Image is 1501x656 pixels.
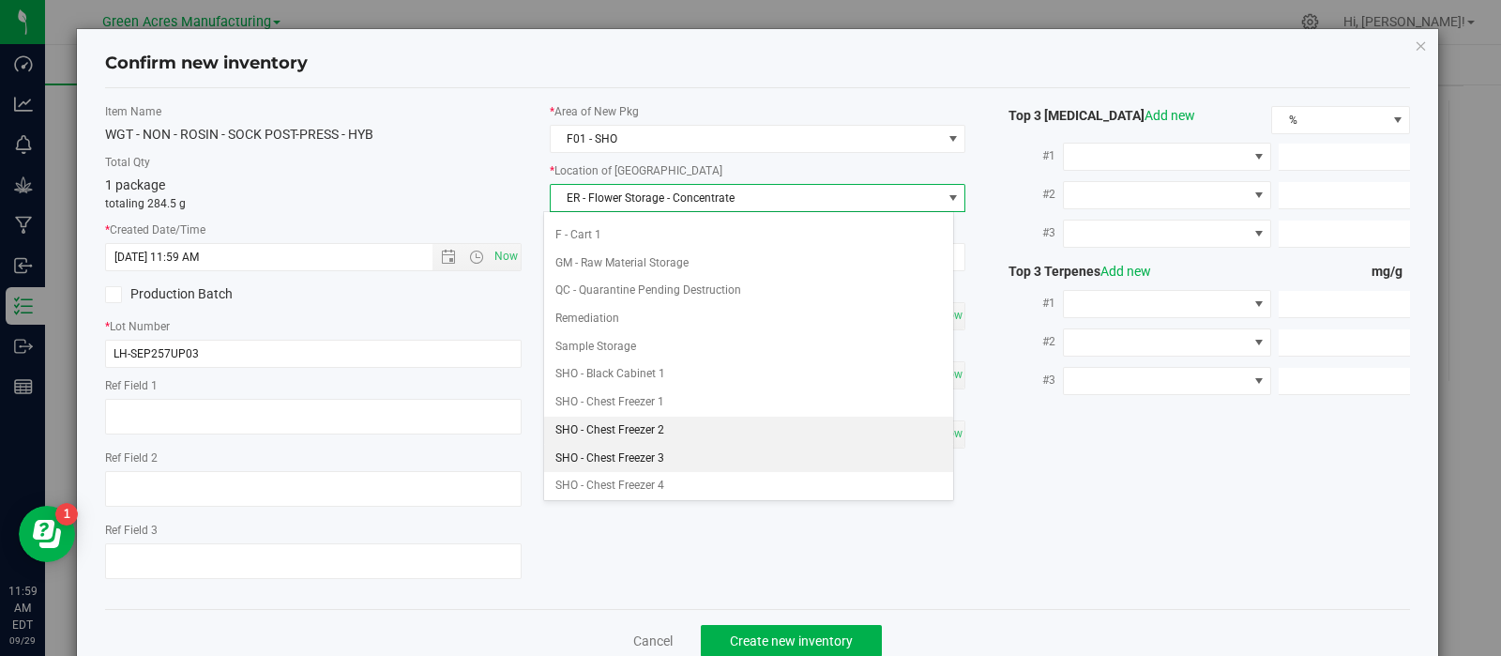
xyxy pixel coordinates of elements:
[544,333,953,361] li: Sample Storage
[544,445,953,473] li: SHO - Chest Freezer 3
[544,417,953,445] li: SHO - Chest Freezer 2
[105,522,522,539] label: Ref Field 3
[105,377,522,394] label: Ref Field 1
[941,185,964,211] span: select
[993,264,1151,279] span: Top 3 Terpenes
[544,472,953,500] li: SHO - Chest Freezer 4
[105,450,522,466] label: Ref Field 2
[544,250,953,278] li: GM - Raw Material Storage
[993,177,1063,211] label: #2
[105,177,165,192] span: 1 package
[544,221,953,250] li: F - Cart 1
[551,185,942,211] span: ER - Flower Storage - Concentrate
[490,243,522,270] span: Set Current date
[551,126,942,152] span: F01 - SHO
[460,250,492,265] span: Open the time view
[1145,108,1195,123] a: Add new
[993,286,1063,320] label: #1
[105,103,522,120] label: Item Name
[105,195,522,212] p: totaling 284.5 g
[544,305,953,333] li: Remediation
[105,52,308,76] h4: Confirm new inventory
[55,503,78,526] iframe: Resource center unread badge
[19,506,75,562] iframe: Resource center
[544,360,953,389] li: SHO - Black Cabinet 1
[105,221,522,238] label: Created Date/Time
[105,125,522,145] div: WGT - NON - ROSIN - SOCK POST-PRESS - HYB
[105,318,522,335] label: Lot Number
[1100,264,1151,279] a: Add new
[432,250,464,265] span: Open the date view
[993,325,1063,359] label: #2
[993,108,1195,123] span: Top 3 [MEDICAL_DATA]
[1372,264,1410,279] span: mg/g
[993,363,1063,397] label: #3
[1272,107,1386,133] span: %
[730,633,853,648] span: Create new inventory
[550,162,966,179] label: Location of [GEOGRAPHIC_DATA]
[544,277,953,305] li: QC - Quarantine Pending Destruction
[993,216,1063,250] label: #3
[544,389,953,417] li: SHO - Chest Freezer 1
[550,103,966,120] label: Area of New Pkg
[105,284,299,304] label: Production Batch
[993,139,1063,173] label: #1
[105,154,522,171] label: Total Qty
[633,632,673,650] a: Cancel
